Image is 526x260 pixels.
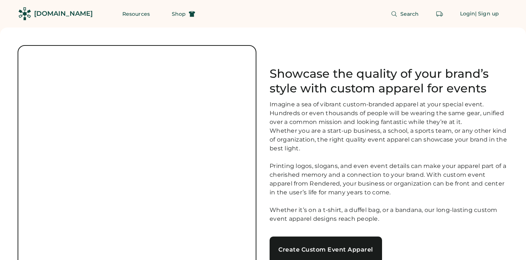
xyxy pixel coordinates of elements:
div: Create Custom Event Apparel [278,247,373,253]
h1: Showcase the quality of your brand’s style with custom apparel for events [270,66,508,96]
div: [DOMAIN_NAME] [34,9,93,18]
button: Retrieve an order [432,7,447,21]
button: Shop [163,7,204,21]
span: Shop [172,11,186,17]
div: | Sign up [475,10,499,18]
div: Login [460,10,475,18]
div: Imagine a sea of vibrant custom-branded apparel at your special event. Hundreds or even thousands... [270,100,508,223]
span: Search [400,11,419,17]
img: Rendered Logo - Screens [18,7,31,20]
button: Search [382,7,428,21]
button: Resources [114,7,159,21]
